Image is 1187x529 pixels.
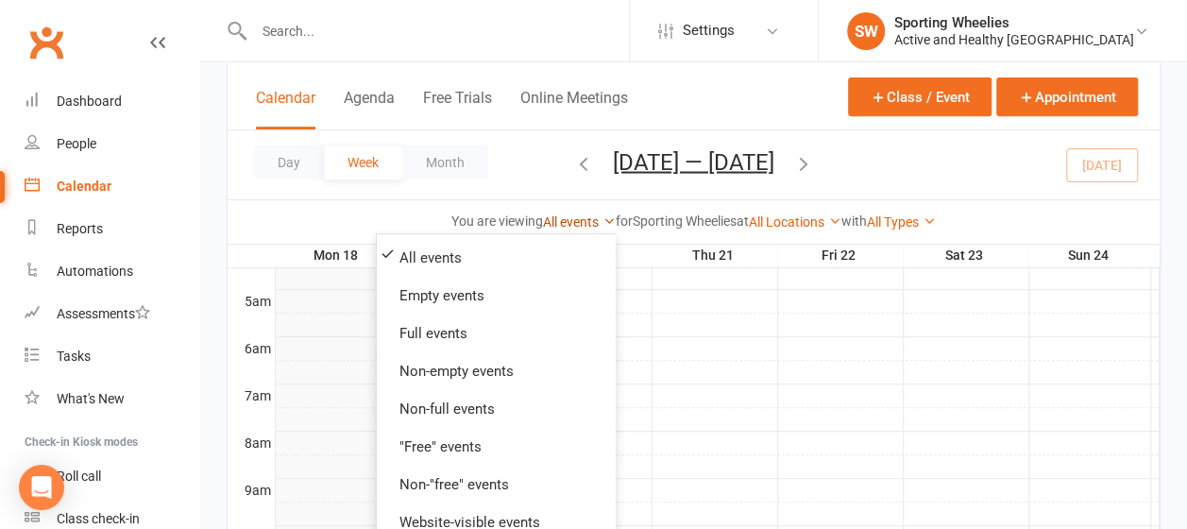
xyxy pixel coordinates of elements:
a: Clubworx [23,19,70,66]
button: Week [324,145,402,179]
div: What's New [57,391,125,406]
th: 8am [228,431,275,454]
div: People [57,136,96,151]
div: Class check-in [57,511,140,526]
button: Free Trials [423,89,492,129]
a: Non-"free" events [377,466,615,503]
div: Dashboard [57,94,122,109]
strong: at [737,213,749,229]
button: Month [402,145,488,179]
a: All Locations [749,214,841,230]
div: SW [847,12,885,50]
input: Search... [248,18,629,44]
a: Tasks [25,335,199,378]
a: "Free" events [377,428,615,466]
a: Reports [25,208,199,250]
div: Tasks [57,349,91,364]
a: All events [543,214,616,230]
a: Non-full events [377,390,615,428]
th: 5am [228,289,275,313]
div: Roll call [57,469,101,484]
a: Calendar [25,165,199,208]
button: Calendar [256,89,315,129]
div: Calendar [57,179,111,194]
div: Assessments [57,306,150,321]
a: Assessments [25,293,199,335]
div: Active and Healthy [GEOGRAPHIC_DATA] [894,31,1134,48]
button: Day [254,145,324,179]
a: Non-empty events [377,352,615,390]
th: Mon 18 [275,244,400,267]
a: What's New [25,378,199,420]
th: Sun 24 [1028,244,1151,267]
button: [DATE] — [DATE] [613,148,774,175]
strong: Sporting Wheelies [633,213,737,229]
a: Full events [377,315,615,352]
button: Agenda [344,89,395,129]
th: Sat 23 [903,244,1028,267]
div: Automations [57,264,133,279]
a: People [25,123,199,165]
button: Appointment [996,77,1138,116]
button: Class / Event [848,77,992,116]
a: Empty events [377,277,615,315]
strong: for [616,213,633,229]
a: All events [377,239,615,277]
th: Fri 22 [777,244,903,267]
th: 7am [228,384,275,407]
th: Thu 21 [652,244,777,267]
a: Roll call [25,455,199,498]
div: Sporting Wheelies [894,14,1134,31]
div: Reports [57,221,103,236]
strong: with [841,213,867,229]
strong: You are viewing [451,213,543,229]
span: Settings [683,9,735,52]
div: Open Intercom Messenger [19,465,64,510]
th: 6am [228,336,275,360]
a: Dashboard [25,80,199,123]
button: Online Meetings [520,89,628,129]
a: All Types [867,214,936,230]
th: 9am [228,478,275,502]
a: Automations [25,250,199,293]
